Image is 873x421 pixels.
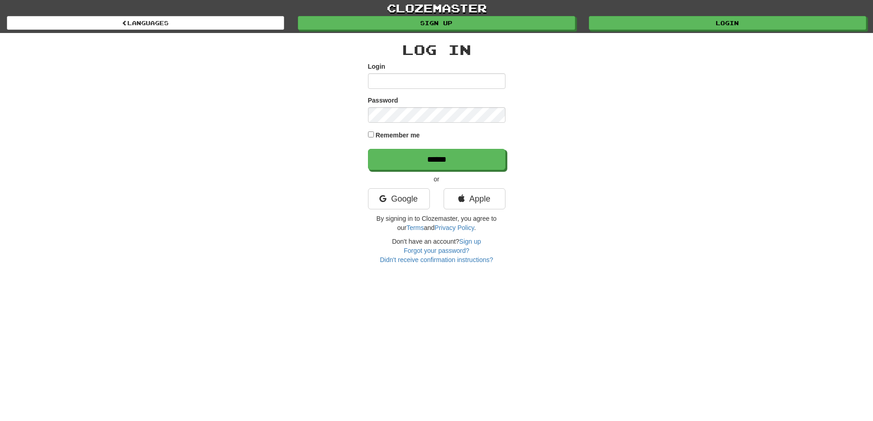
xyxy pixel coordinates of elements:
a: Didn't receive confirmation instructions? [380,256,493,263]
label: Login [368,62,385,71]
label: Remember me [375,131,420,140]
a: Google [368,188,430,209]
a: Login [589,16,866,30]
a: Forgot your password? [404,247,469,254]
label: Password [368,96,398,105]
a: Sign up [298,16,575,30]
a: Sign up [459,238,481,245]
h2: Log In [368,42,505,57]
a: Languages [7,16,284,30]
a: Apple [444,188,505,209]
p: By signing in to Clozemaster, you agree to our and . [368,214,505,232]
a: Privacy Policy [434,224,474,231]
a: Terms [406,224,424,231]
p: or [368,175,505,184]
div: Don't have an account? [368,237,505,264]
